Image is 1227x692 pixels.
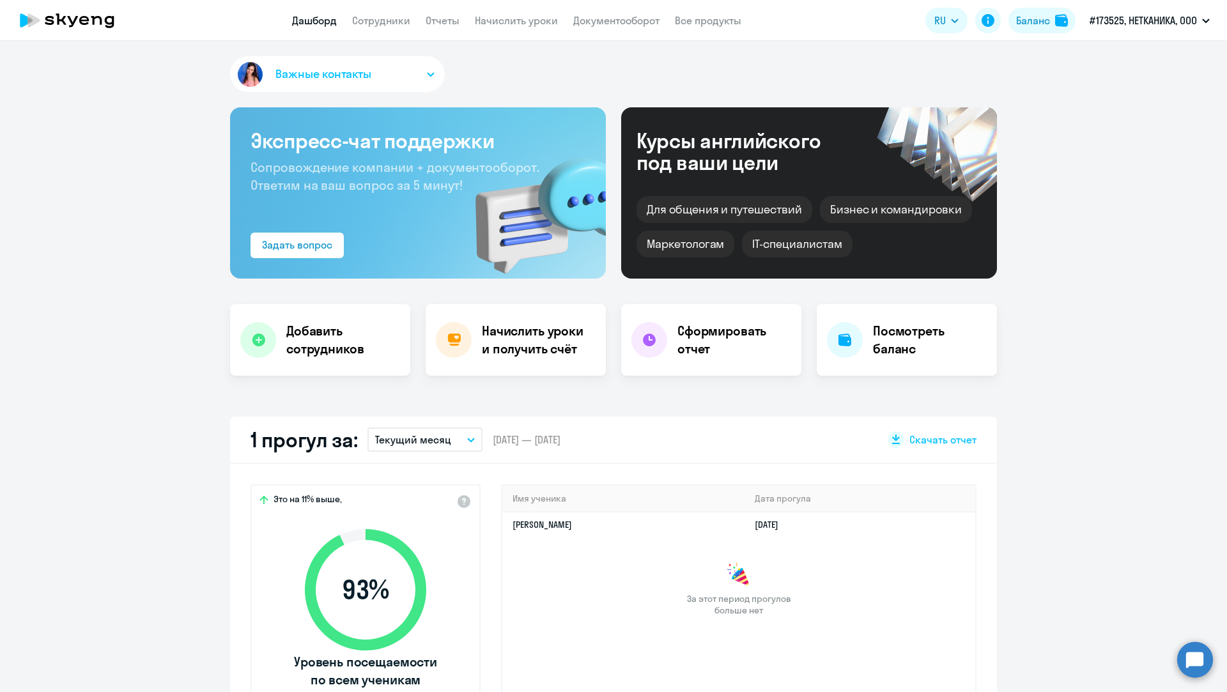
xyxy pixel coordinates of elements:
[925,8,968,33] button: RU
[475,14,558,27] a: Начислить уроки
[873,322,987,358] h4: Посмотреть баланс
[742,231,852,258] div: IT-специалистам
[1090,13,1197,28] p: #173525, НЕТКАНИКА, ООО
[685,593,792,616] span: За этот период прогулов больше нет
[251,159,539,193] span: Сопровождение компании + документооборот. Ответим на ваш вопрос за 5 минут!
[292,653,439,689] span: Уровень посещаемости по всем ученикам
[235,59,265,89] img: avatar
[513,519,572,530] a: [PERSON_NAME]
[230,56,445,92] button: Важные контакты
[637,196,812,223] div: Для общения и путешествий
[745,486,975,512] th: Дата прогула
[251,233,344,258] button: Задать вопрос
[934,13,946,28] span: RU
[820,196,972,223] div: Бизнес и командировки
[637,231,734,258] div: Маркетологам
[292,574,439,605] span: 93 %
[367,427,482,452] button: Текущий месяц
[909,433,976,447] span: Скачать отчет
[292,14,337,27] a: Дашборд
[352,14,410,27] a: Сотрудники
[274,493,342,509] span: Это на 11% выше,
[251,427,357,452] h2: 1 прогул за:
[1016,13,1050,28] div: Баланс
[375,432,451,447] p: Текущий месяц
[275,66,371,82] span: Важные контакты
[573,14,660,27] a: Документооборот
[1008,8,1076,33] button: Балансbalance
[502,486,745,512] th: Имя ученика
[677,322,791,358] h4: Сформировать отчет
[457,135,606,279] img: bg-img
[262,237,332,252] div: Задать вопрос
[251,128,585,153] h3: Экспресс-чат поддержки
[493,433,560,447] span: [DATE] — [DATE]
[637,130,855,173] div: Курсы английского под ваши цели
[482,322,593,358] h4: Начислить уроки и получить счёт
[1083,5,1216,36] button: #173525, НЕТКАНИКА, ООО
[755,519,789,530] a: [DATE]
[726,562,752,588] img: congrats
[286,322,400,358] h4: Добавить сотрудников
[1055,14,1068,27] img: balance
[675,14,741,27] a: Все продукты
[426,14,459,27] a: Отчеты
